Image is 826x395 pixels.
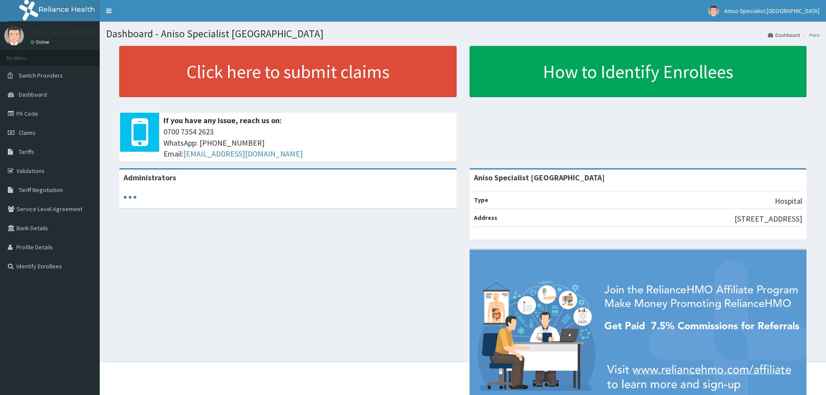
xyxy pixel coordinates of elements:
[124,173,176,183] b: Administrators
[119,46,457,97] a: Click here to submit claims
[30,39,51,45] a: Online
[183,149,303,159] a: [EMAIL_ADDRESS][DOMAIN_NAME]
[19,129,36,137] span: Claims
[19,91,47,98] span: Dashboard
[163,126,452,160] span: 0700 7354 2623 WhatsApp: [PHONE_NUMBER] Email:
[19,72,63,79] span: Switch Providers
[30,28,157,36] p: Aniso Specialist [GEOGRAPHIC_DATA]
[775,196,802,207] p: Hospital
[724,7,819,15] span: Aniso Specialist [GEOGRAPHIC_DATA]
[163,115,282,125] b: If you have any issue, reach us on:
[801,31,819,39] li: Here
[735,213,802,225] p: [STREET_ADDRESS]
[708,6,719,16] img: User Image
[474,196,488,204] b: Type
[470,46,807,97] a: How to Identify Enrollees
[124,191,137,204] svg: audio-loading
[19,186,63,194] span: Tariff Negotiation
[19,148,34,156] span: Tariffs
[474,214,497,222] b: Address
[106,28,819,39] h1: Dashboard - Aniso Specialist [GEOGRAPHIC_DATA]
[474,173,605,183] strong: Aniso Specialist [GEOGRAPHIC_DATA]
[4,26,24,46] img: User Image
[768,31,800,39] a: Dashboard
